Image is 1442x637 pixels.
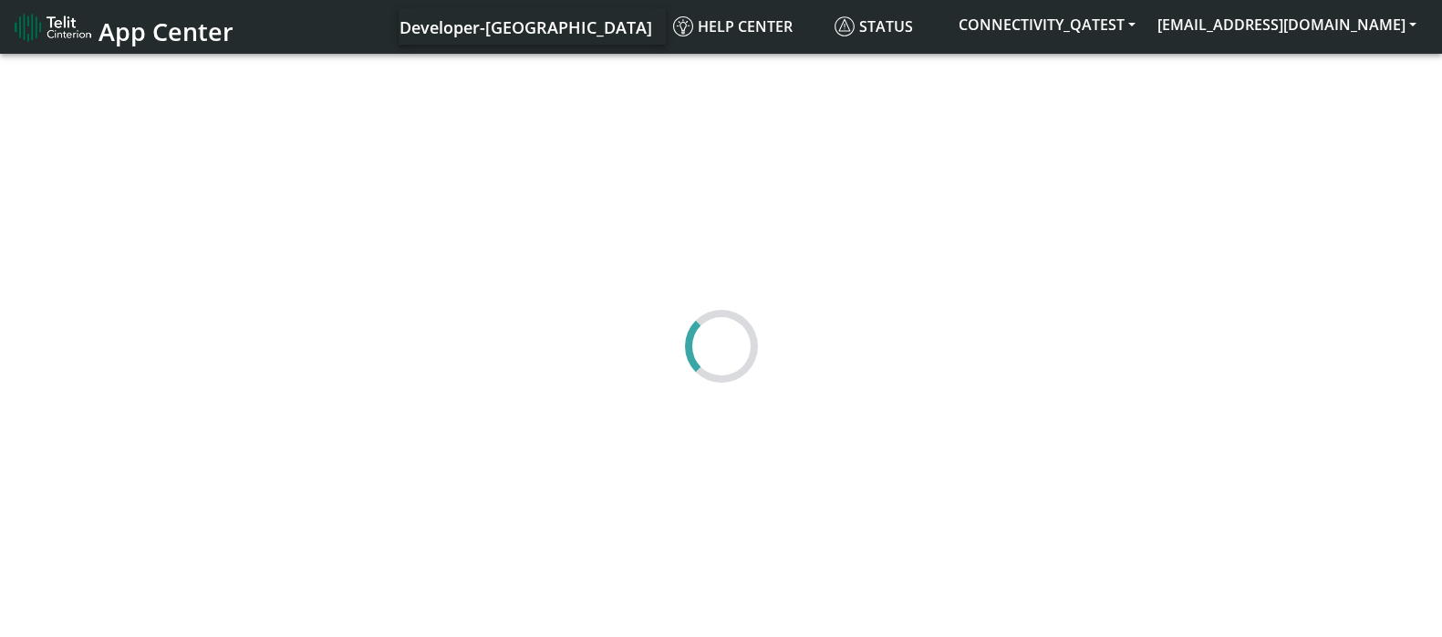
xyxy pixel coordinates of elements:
a: App Center [15,7,231,46]
img: status.svg [835,16,855,36]
span: Status [835,16,913,36]
span: Help center [673,16,793,36]
a: Help center [666,8,827,45]
a: Your current platform instance [399,8,651,45]
img: logo-telit-cinterion-gw-new.png [15,13,91,42]
button: [EMAIL_ADDRESS][DOMAIN_NAME] [1146,8,1427,41]
button: CONNECTIVITY_QATEST [948,8,1146,41]
img: knowledge.svg [673,16,693,36]
span: App Center [99,15,233,48]
span: Developer-[GEOGRAPHIC_DATA] [399,16,652,38]
a: Status [827,8,948,45]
